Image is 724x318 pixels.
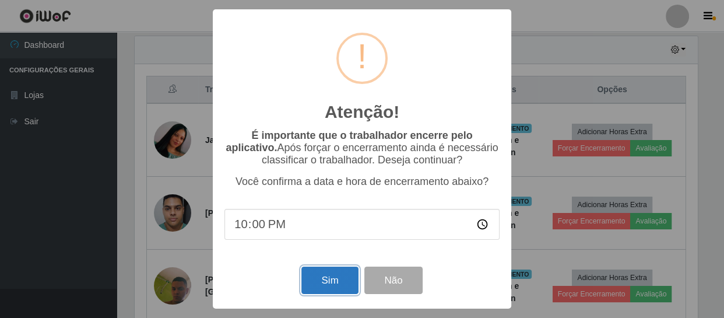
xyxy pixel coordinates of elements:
p: Após forçar o encerramento ainda é necessário classificar o trabalhador. Deseja continuar? [224,130,500,166]
p: Você confirma a data e hora de encerramento abaixo? [224,176,500,188]
h2: Atenção! [325,102,399,123]
button: Não [364,267,422,294]
b: É importante que o trabalhador encerre pelo aplicativo. [226,130,472,153]
button: Sim [301,267,358,294]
